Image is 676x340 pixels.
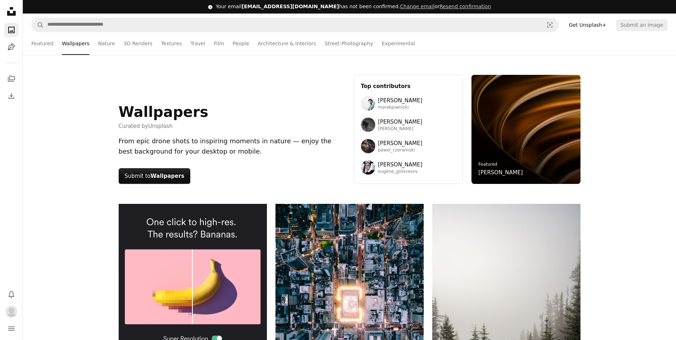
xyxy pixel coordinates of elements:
a: Tall evergreen trees shrouded in dense fog. [432,311,580,318]
button: Submit to Wallpapers [119,168,191,184]
button: Menu [4,321,19,336]
img: Avatar of user Eugene Golovesov [361,160,375,175]
img: Avatar of user Pawel Czerwinski [361,139,375,153]
button: Notifications [4,287,19,302]
button: Submit an image [616,19,667,31]
a: Nature [98,32,115,55]
span: [EMAIL_ADDRESS][DOMAIN_NAME] [242,4,339,9]
a: Photos [4,23,19,37]
img: Avatar of user Marek Piwnicki [361,96,375,110]
span: [PERSON_NAME] [378,126,423,132]
a: Collections [4,72,19,86]
form: Find visuals sitewide [31,18,559,32]
strong: Wallpapers [151,173,185,179]
a: Experimental [382,32,415,55]
h1: Wallpapers [119,103,208,120]
a: Change email [400,4,434,9]
span: or [400,4,491,9]
a: Avatar of user Eugene Golovesov[PERSON_NAME]eugene_golovesov [361,160,456,175]
h3: Top contributors [361,82,456,91]
a: Avatar of user Marek Piwnicki[PERSON_NAME]marekpiwnicki [361,96,456,110]
a: Aerial view of a brightly lit city at dusk. [275,299,424,306]
img: Avatar of user Nishitvan Goswami [6,306,17,317]
span: Curated by [119,122,208,130]
a: Avatar of user Wolfgang Hasselmann[PERSON_NAME][PERSON_NAME] [361,118,456,132]
img: Avatar of user Wolfgang Hasselmann [361,118,375,132]
div: Your email has not been confirmed. [216,3,491,10]
button: Visual search [541,18,558,32]
span: [PERSON_NAME] [378,139,423,148]
button: Search Unsplash [32,18,44,32]
span: [PERSON_NAME] [378,160,423,169]
a: Get Unsplash+ [564,19,610,31]
a: Unsplash [148,123,173,129]
a: People [233,32,249,55]
span: [PERSON_NAME] [378,118,423,126]
span: marekpiwnicki [378,105,423,110]
a: Featured [31,32,53,55]
span: [PERSON_NAME] [378,96,423,105]
a: Travel [190,32,205,55]
div: From epic drone shots to inspiring moments in nature — enjoy the best background for your desktop... [119,136,345,157]
span: pawel_czerwinski [378,148,423,153]
a: Street Photography [325,32,373,55]
a: Download History [4,89,19,103]
a: Film [214,32,224,55]
button: Resend confirmation [439,3,491,10]
a: Avatar of user Pawel Czerwinski[PERSON_NAME]pawel_czerwinski [361,139,456,153]
a: Architecture & Interiors [258,32,316,55]
a: [PERSON_NAME] [479,168,523,177]
button: Profile [4,304,19,319]
a: Illustrations [4,40,19,54]
a: Featured [479,162,497,167]
a: Textures [161,32,182,55]
a: Home — Unsplash [4,4,19,20]
a: 3D Renders [124,32,153,55]
span: eugene_golovesov [378,169,423,175]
